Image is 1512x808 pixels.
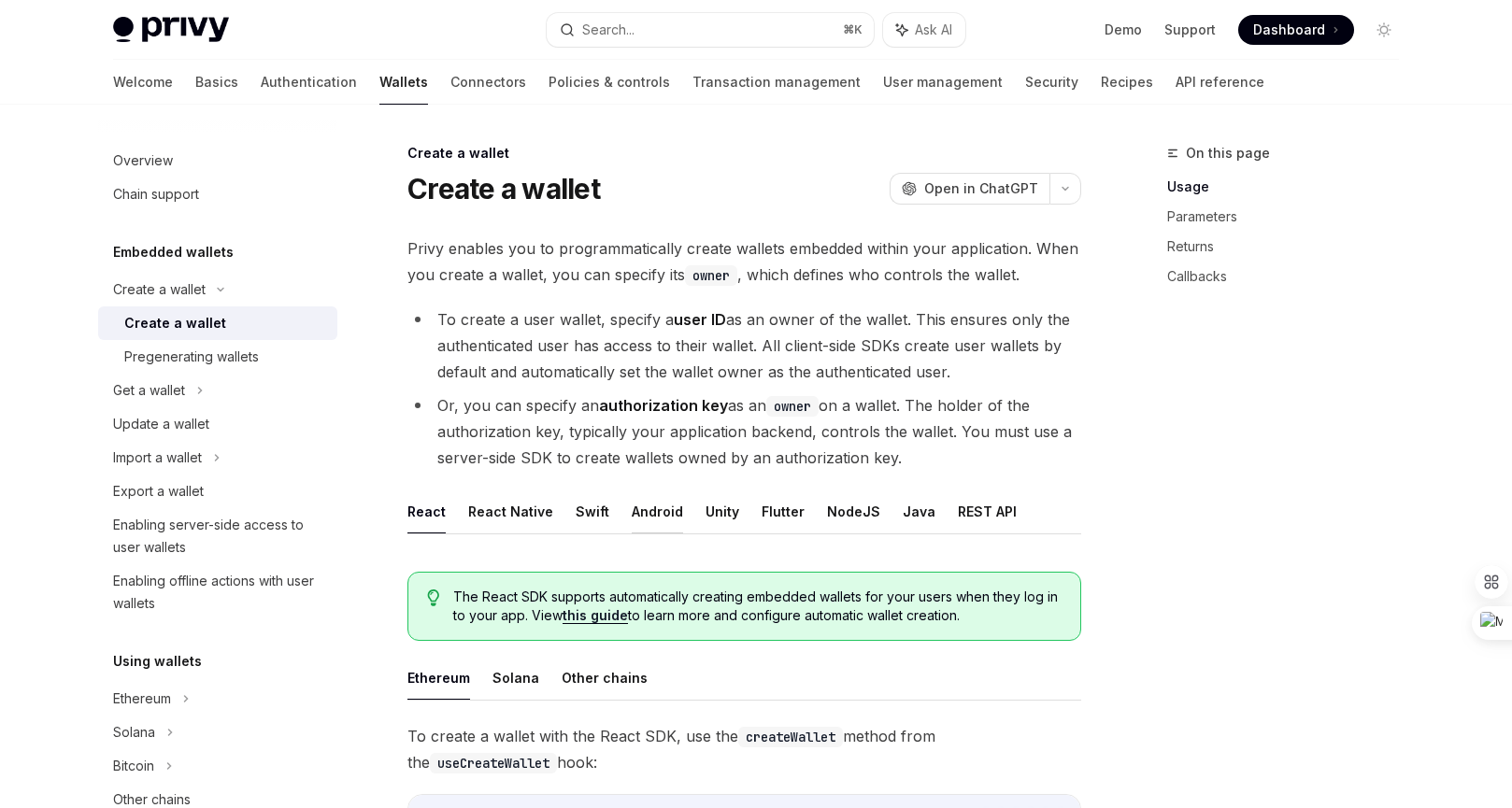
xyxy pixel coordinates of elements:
a: Returns [1167,232,1414,262]
h1: Create a wallet [407,172,600,206]
a: Create a wallet [98,306,337,340]
strong: authorization key [599,396,728,415]
a: Connectors [450,60,526,105]
strong: user ID [674,310,726,329]
li: To create a user wallet, specify a as an owner of the wallet. This ensures only the authenticated... [407,306,1081,385]
button: Unity [706,489,739,533]
a: this guide [563,607,628,624]
div: Update a wallet [113,413,209,435]
code: createWallet [738,727,843,747]
a: Dashboard [1238,15,1354,45]
span: Open in ChatGPT [924,179,1038,198]
button: Java [903,489,935,533]
a: Recipes [1101,60,1153,105]
span: Ask AI [915,21,952,39]
h5: Embedded wallets [113,241,234,263]
span: On this page [1186,142,1270,164]
a: Export a wallet [98,475,337,508]
button: REST API [958,489,1017,533]
div: Export a wallet [113,480,204,503]
a: User management [883,60,1003,105]
button: Flutter [762,489,805,533]
span: ⌘ K [843,22,863,37]
div: Bitcoin [113,755,154,777]
span: Dashboard [1253,21,1325,39]
div: Get a wallet [113,379,185,402]
span: To create a wallet with the React SDK, use the method from the hook: [407,723,1081,775]
button: Android [632,489,683,533]
a: Authentication [261,60,357,105]
div: Pregenerating wallets [124,346,259,368]
button: Other chains [562,656,648,700]
h5: Using wallets [113,650,202,673]
a: Parameters [1167,202,1414,232]
button: NodeJS [827,489,880,533]
a: Update a wallet [98,407,337,441]
a: Support [1164,21,1216,39]
div: Overview [113,149,173,172]
a: Security [1025,60,1078,105]
a: Welcome [113,60,173,105]
button: React [407,489,446,533]
div: Import a wallet [113,447,202,469]
span: Privy enables you to programmatically create wallets embedded within your application. When you c... [407,235,1081,288]
a: Overview [98,144,337,177]
div: Enabling offline actions with user wallets [113,570,326,615]
div: Search... [582,19,635,41]
div: Create a wallet [124,312,226,334]
a: API reference [1176,60,1264,105]
a: Policies & controls [549,60,670,105]
button: Search...⌘K [547,13,874,47]
button: Open in ChatGPT [890,173,1049,205]
div: Chain support [113,183,199,206]
div: Ethereum [113,688,171,710]
button: React Native [468,489,553,533]
a: Transaction management [692,60,861,105]
a: Enabling offline actions with user wallets [98,564,337,620]
a: Chain support [98,177,337,211]
a: Callbacks [1167,262,1414,291]
button: Ethereum [407,656,470,700]
code: owner [766,396,819,417]
li: Or, you can specify an as an on a wallet. The holder of the authorization key, typically your app... [407,392,1081,471]
a: Basics [195,60,238,105]
a: Wallets [379,60,428,105]
div: Solana [113,721,155,744]
svg: Tip [427,589,440,606]
code: owner [685,265,737,286]
code: useCreateWallet [430,753,557,773]
a: Pregenerating wallets [98,340,337,374]
div: Create a wallet [407,144,1081,163]
a: Enabling server-side access to user wallets [98,508,337,564]
button: Solana [492,656,539,700]
button: Swift [576,489,609,533]
span: The React SDK supports automatically creating embedded wallets for your users when they log in to... [453,588,1062,625]
button: Toggle dark mode [1369,15,1399,45]
button: Ask AI [883,13,965,47]
a: Demo [1105,21,1142,39]
div: Create a wallet [113,278,206,301]
div: Enabling server-side access to user wallets [113,514,326,559]
img: light logo [113,17,229,43]
a: Usage [1167,172,1414,202]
